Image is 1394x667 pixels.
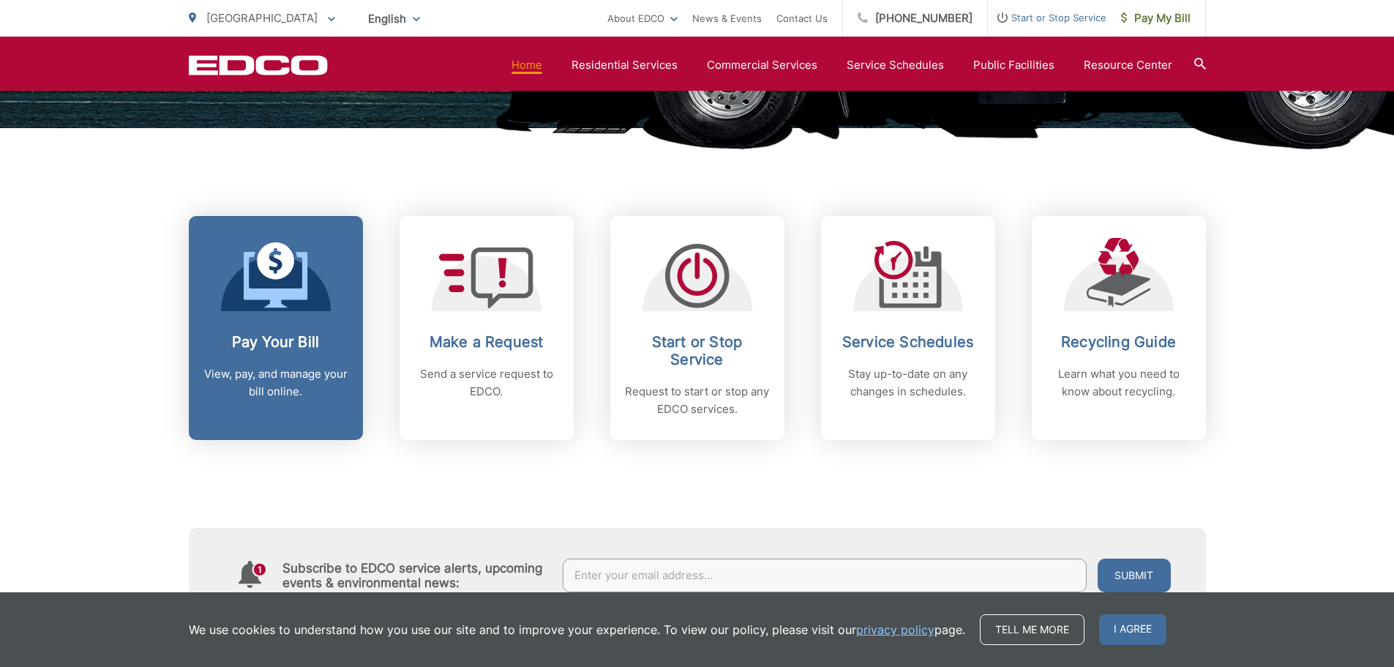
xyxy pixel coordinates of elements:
[856,621,934,638] a: privacy policy
[836,333,981,351] h2: Service Schedules
[189,55,328,75] a: EDCD logo. Return to the homepage.
[1098,559,1171,592] button: Submit
[189,216,363,440] a: Pay Your Bill View, pay, and manage your bill online.
[1046,365,1191,400] p: Learn what you need to know about recycling.
[414,365,559,400] p: Send a service request to EDCO.
[1032,216,1206,440] a: Recycling Guide Learn what you need to know about recycling.
[282,561,549,590] h4: Subscribe to EDCO service alerts, upcoming events & environmental news:
[847,56,944,74] a: Service Schedules
[707,56,817,74] a: Commercial Services
[203,365,348,400] p: View, pay, and manage your bill online.
[1046,333,1191,351] h2: Recycling Guide
[973,56,1054,74] a: Public Facilities
[563,559,1087,592] input: Enter your email address...
[980,614,1084,645] a: Tell me more
[572,56,678,74] a: Residential Services
[203,333,348,351] h2: Pay Your Bill
[1099,614,1166,645] span: I agree
[189,621,965,638] p: We use cookies to understand how you use our site and to improve your experience. To view our pol...
[511,56,542,74] a: Home
[206,11,318,25] span: [GEOGRAPHIC_DATA]
[1121,10,1191,27] span: Pay My Bill
[414,333,559,351] h2: Make a Request
[607,10,678,27] a: About EDCO
[357,6,431,31] span: English
[776,10,828,27] a: Contact Us
[821,216,995,440] a: Service Schedules Stay up-to-date on any changes in schedules.
[625,333,770,368] h2: Start or Stop Service
[692,10,762,27] a: News & Events
[1084,56,1172,74] a: Resource Center
[625,383,770,418] p: Request to start or stop any EDCO services.
[400,216,574,440] a: Make a Request Send a service request to EDCO.
[836,365,981,400] p: Stay up-to-date on any changes in schedules.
